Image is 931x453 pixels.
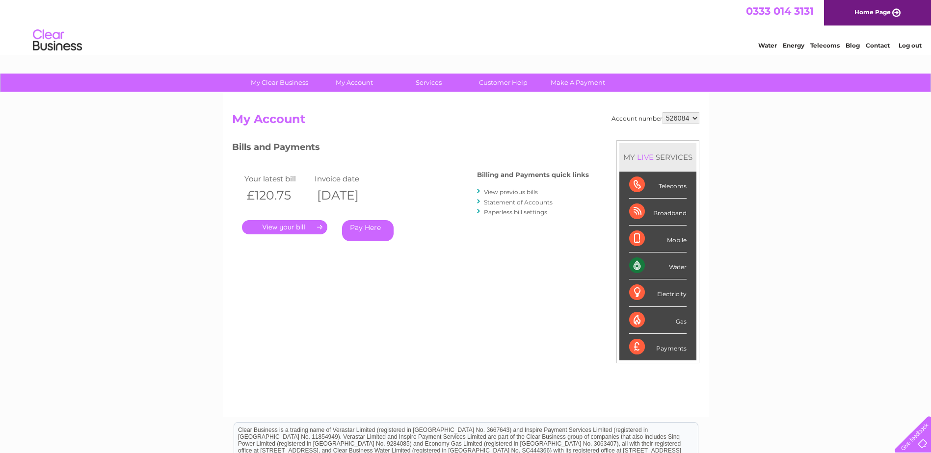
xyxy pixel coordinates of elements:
[866,42,890,49] a: Contact
[783,42,804,49] a: Energy
[242,220,327,234] a: .
[629,252,687,279] div: Water
[312,185,383,205] th: [DATE]
[242,172,313,185] td: Your latest bill
[312,172,383,185] td: Invoice date
[232,140,589,157] h3: Bills and Payments
[635,152,656,162] div: LIVE
[239,74,320,92] a: My Clear Business
[314,74,395,92] a: My Account
[629,279,687,306] div: Electricity
[899,42,922,49] a: Log out
[232,112,699,131] h2: My Account
[612,112,699,124] div: Account number
[810,42,840,49] a: Telecoms
[242,185,313,205] th: £120.75
[463,74,544,92] a: Customer Help
[758,42,777,49] a: Water
[629,172,687,199] div: Telecoms
[746,5,814,17] a: 0333 014 3131
[342,220,394,241] a: Pay Here
[484,188,538,196] a: View previous bills
[629,307,687,334] div: Gas
[629,334,687,360] div: Payments
[619,143,696,171] div: MY SERVICES
[32,25,82,55] img: logo.png
[629,199,687,226] div: Broadband
[234,5,698,48] div: Clear Business is a trading name of Verastar Limited (registered in [GEOGRAPHIC_DATA] No. 3667643...
[537,74,618,92] a: Make A Payment
[477,171,589,178] h4: Billing and Payments quick links
[484,199,553,206] a: Statement of Accounts
[629,226,687,252] div: Mobile
[846,42,860,49] a: Blog
[388,74,469,92] a: Services
[484,208,547,216] a: Paperless bill settings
